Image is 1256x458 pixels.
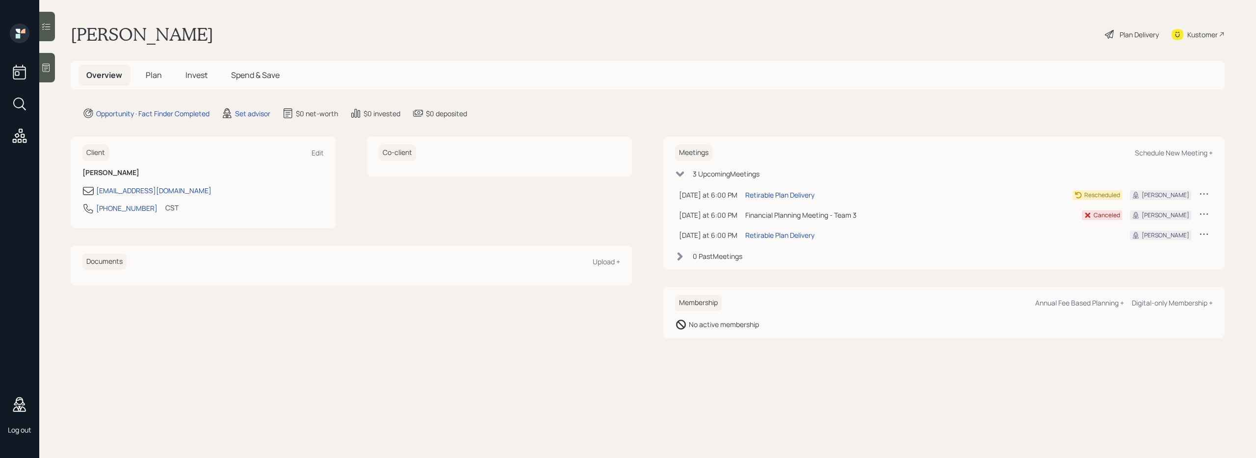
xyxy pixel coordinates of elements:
div: CST [165,203,179,213]
h6: Co-client [379,145,416,161]
div: Digital-only Membership + [1132,298,1213,307]
div: Schedule New Meeting + [1135,148,1213,157]
div: 3 Upcoming Meeting s [693,169,759,179]
div: Financial Planning Meeting - Team 3 [745,210,1065,220]
div: [EMAIL_ADDRESS][DOMAIN_NAME] [96,185,211,196]
h6: [PERSON_NAME] [82,169,324,177]
div: 0 Past Meeting s [693,251,742,261]
div: Annual Fee Based Planning + [1035,298,1124,307]
div: Retirable Plan Delivery [745,190,814,200]
span: Plan [146,70,162,80]
div: Opportunity · Fact Finder Completed [96,108,209,119]
h6: Client [82,145,109,161]
div: Plan Delivery [1120,29,1159,40]
div: No active membership [689,319,759,330]
div: [DATE] at 6:00 PM [679,210,737,220]
span: Spend & Save [231,70,280,80]
div: [PERSON_NAME] [1142,191,1189,200]
h6: Meetings [675,145,712,161]
div: [PHONE_NUMBER] [96,203,157,213]
span: Overview [86,70,122,80]
div: Canceled [1094,211,1120,220]
div: Kustomer [1187,29,1218,40]
div: [PERSON_NAME] [1142,211,1189,220]
div: [PERSON_NAME] [1142,231,1189,240]
span: Invest [185,70,208,80]
div: $0 invested [364,108,400,119]
h6: Documents [82,254,127,270]
div: Edit [312,148,324,157]
div: $0 deposited [426,108,467,119]
div: Set advisor [235,108,270,119]
div: Upload + [593,257,620,266]
h1: [PERSON_NAME] [71,24,213,45]
div: Retirable Plan Delivery [745,230,814,240]
div: Rescheduled [1084,191,1120,200]
div: Log out [8,425,31,434]
h6: Membership [675,295,722,311]
div: [DATE] at 6:00 PM [679,230,737,240]
div: $0 net-worth [296,108,338,119]
div: [DATE] at 6:00 PM [679,190,737,200]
